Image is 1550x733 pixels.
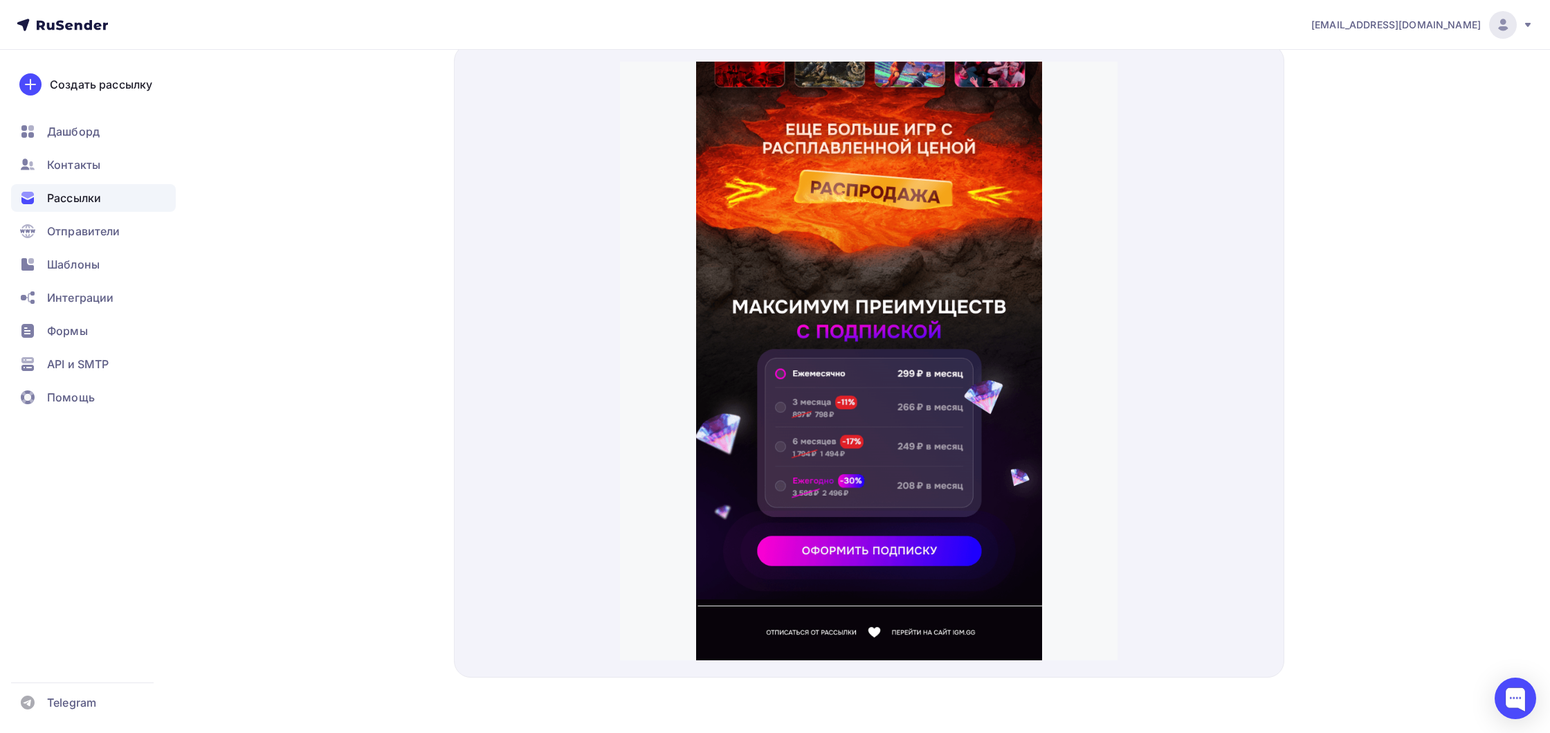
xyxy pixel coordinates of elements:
span: API и SMTP [47,356,109,372]
a: [EMAIL_ADDRESS][DOMAIN_NAME] [1311,11,1533,39]
span: Шаблоны [47,256,100,273]
a: Шаблоны [11,251,176,278]
span: Дашборд [47,123,100,140]
span: Интеграции [47,289,113,306]
span: Telegram [47,694,96,711]
a: Отправители [11,217,176,245]
span: Формы [47,323,88,339]
span: Помощь [47,389,95,406]
span: Контакты [47,156,100,173]
span: Отправители [47,223,120,239]
a: Формы [11,317,176,345]
div: Создать рассылку [50,76,152,93]
a: Контакты [11,151,176,179]
a: Дашборд [11,118,176,145]
a: Рассылки [11,184,176,212]
span: Рассылки [47,190,101,206]
span: [EMAIL_ADDRESS][DOMAIN_NAME] [1311,18,1481,32]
